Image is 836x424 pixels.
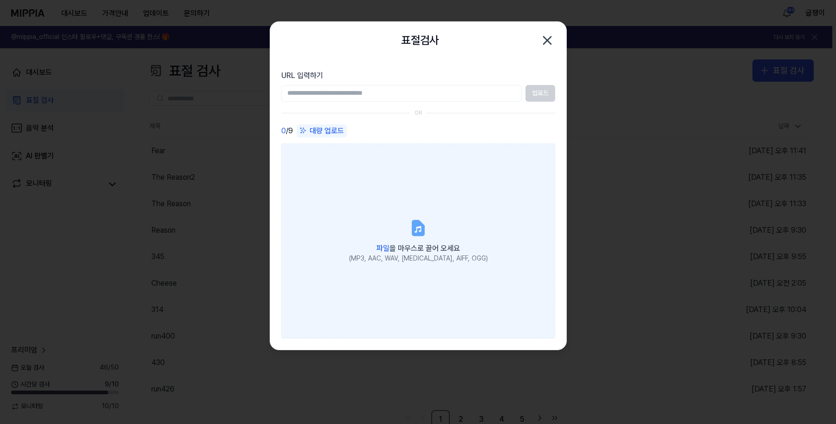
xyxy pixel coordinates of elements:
div: / 9 [281,124,293,137]
h2: 표절검사 [401,31,439,49]
button: 대량 업로드 [297,124,347,137]
span: 을 마우스로 끌어 오세요 [376,244,460,253]
label: URL 입력하기 [281,70,555,81]
div: (MP3, AAC, WAV, [MEDICAL_DATA], AIFF, OGG) [349,254,487,263]
div: OR [414,109,422,117]
span: 0 [281,125,286,137]
span: 파일 [376,244,389,253]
